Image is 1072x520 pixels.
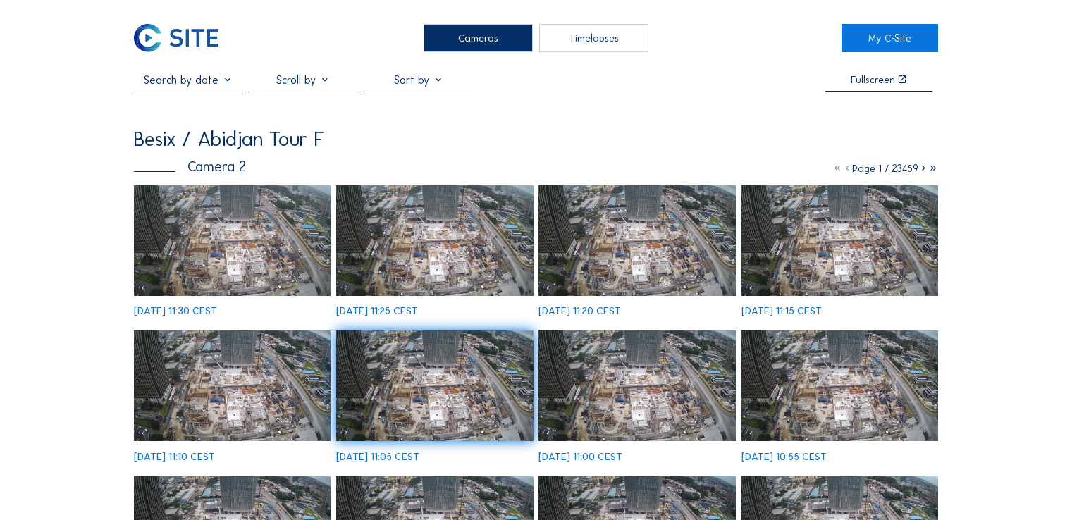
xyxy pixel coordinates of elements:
[336,452,419,462] div: [DATE] 11:05 CEST
[134,185,331,296] img: image_53439528
[741,185,938,296] img: image_53439177
[336,306,418,316] div: [DATE] 11:25 CEST
[134,306,217,316] div: [DATE] 11:30 CEST
[741,306,822,316] div: [DATE] 11:15 CEST
[842,24,938,52] a: My C-Site
[538,185,735,296] img: image_53439309
[336,185,533,296] img: image_53439406
[134,130,325,150] div: Besix / Abidjan Tour F
[134,159,246,173] div: Camera 2
[538,452,622,462] div: [DATE] 11:00 CEST
[851,75,895,85] div: Fullscreen
[134,73,243,87] input: Search by date 󰅀
[134,24,218,52] img: C-SITE Logo
[538,330,735,441] img: image_53438762
[852,162,918,175] span: Page 1 / 23459
[539,24,648,52] div: Timelapses
[741,330,938,441] img: image_53438510
[336,330,533,441] img: image_53438885
[134,330,331,441] img: image_53438967
[741,452,827,462] div: [DATE] 10:55 CEST
[424,24,533,52] div: Cameras
[134,24,230,52] a: C-SITE Logo
[134,452,215,462] div: [DATE] 11:10 CEST
[538,306,621,316] div: [DATE] 11:20 CEST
